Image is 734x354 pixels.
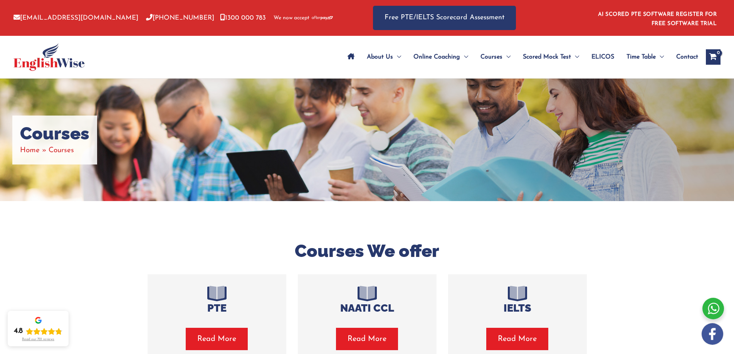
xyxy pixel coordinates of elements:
[523,44,571,70] span: Scored Mock Test
[627,44,656,70] span: Time Table
[341,44,698,70] nav: Site Navigation: Main Menu
[706,49,721,65] a: View Shopping Cart, empty
[197,334,236,344] span: Read More
[413,44,460,70] span: Online Coaching
[13,15,138,21] a: [EMAIL_ADDRESS][DOMAIN_NAME]
[20,144,89,157] nav: Breadcrumbs
[517,44,585,70] a: Scored Mock TestMenu Toggle
[571,44,579,70] span: Menu Toggle
[312,16,333,20] img: Afterpay-Logo
[13,43,85,71] img: cropped-ew-logo
[620,44,670,70] a: Time TableMenu Toggle
[598,12,717,27] a: AI SCORED PTE SOFTWARE REGISTER FOR FREE SOFTWARE TRIAL
[336,328,398,350] button: Read More
[407,44,474,70] a: Online CoachingMenu Toggle
[480,44,502,70] span: Courses
[20,123,89,144] h1: Courses
[393,44,401,70] span: Menu Toggle
[348,334,386,344] span: Read More
[593,5,721,30] aside: Header Widget 1
[22,337,54,342] div: Read our 721 reviews
[460,302,575,314] h4: IELTS
[146,15,214,21] a: [PHONE_NUMBER]
[14,327,62,336] div: Rating: 4.8 out of 5
[670,44,698,70] a: Contact
[309,302,425,314] h4: NAATI CCL
[274,14,309,22] span: We now accept
[20,147,40,154] a: Home
[474,44,517,70] a: CoursesMenu Toggle
[373,6,516,30] a: Free PTE/IELTS Scorecard Assessment
[367,44,393,70] span: About Us
[676,44,698,70] span: Contact
[142,240,593,263] h2: Courses We offer
[460,44,468,70] span: Menu Toggle
[656,44,664,70] span: Menu Toggle
[220,15,266,21] a: 1300 000 783
[585,44,620,70] a: ELICOS
[49,147,74,154] span: Courses
[186,328,248,350] button: Read More
[361,44,407,70] a: About UsMenu Toggle
[14,327,23,336] div: 4.8
[591,44,614,70] span: ELICOS
[502,44,511,70] span: Menu Toggle
[159,302,275,314] h4: PTE
[498,334,537,344] span: Read More
[486,328,548,350] button: Read More
[702,323,723,345] img: white-facebook.png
